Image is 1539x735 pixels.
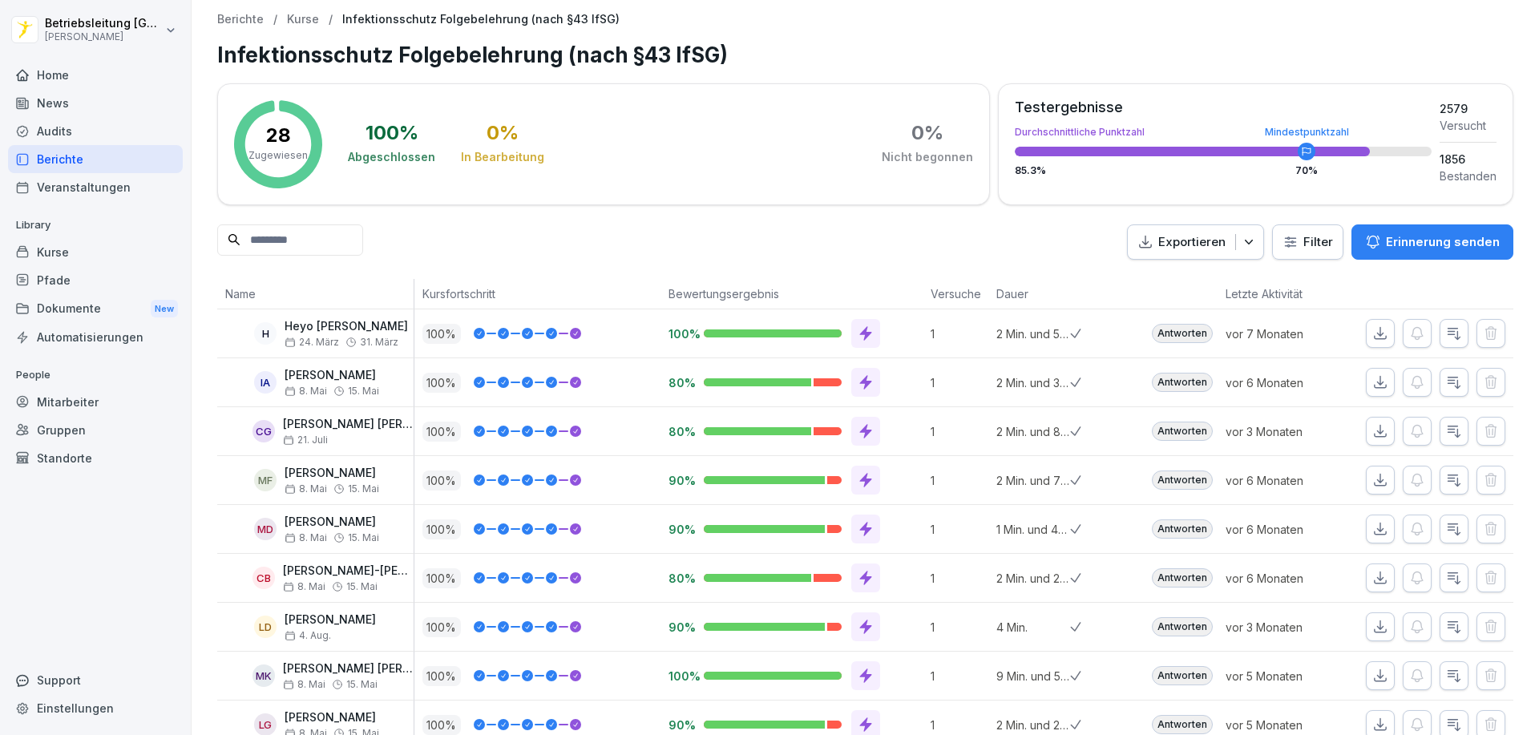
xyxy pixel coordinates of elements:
span: 15. Mai [348,483,379,495]
div: Versucht [1440,117,1497,134]
div: Kurse [8,238,183,266]
div: 0 % [911,123,943,143]
div: 2579 [1440,100,1497,117]
span: 8. Mai [283,679,325,690]
div: Antworten [1152,666,1213,685]
p: Name [225,285,406,302]
p: 9 Min. und 50 Sek. [996,668,1070,685]
p: 1 [931,619,988,636]
p: 1 [931,668,988,685]
div: LD [254,616,277,638]
p: vor 5 Monaten [1226,717,1341,733]
div: H [254,322,277,345]
p: [PERSON_NAME] [PERSON_NAME] [283,418,414,431]
div: Antworten [1152,373,1213,392]
p: 1 [931,325,988,342]
p: / [273,13,277,26]
p: 100 % [422,617,461,637]
span: 24. März [285,337,339,348]
p: Heyo [PERSON_NAME] [285,320,408,333]
p: Kursfortschritt [422,285,652,302]
div: Testergebnisse [1015,100,1432,115]
p: 100 % [422,373,461,393]
p: Dauer [996,285,1062,302]
p: vor 3 Monaten [1226,423,1341,440]
p: 100 % [422,470,461,491]
p: Exportieren [1158,233,1226,252]
a: Einstellungen [8,694,183,722]
p: People [8,362,183,388]
div: Antworten [1152,617,1213,636]
p: 80% [669,571,691,586]
div: Veranstaltungen [8,173,183,201]
div: Bestanden [1440,168,1497,184]
div: 1856 [1440,151,1497,168]
p: 1 [931,570,988,587]
p: vor 3 Monaten [1226,619,1341,636]
p: 100% [669,668,691,684]
p: 100 % [422,324,461,344]
span: 31. März [360,337,398,348]
p: 1 [931,423,988,440]
div: New [151,300,178,318]
p: 4 Min. [996,619,1070,636]
a: Standorte [8,444,183,472]
p: 2 Min. und 3 Sek. [996,374,1070,391]
span: 21. Juli [283,434,328,446]
p: [PERSON_NAME] [285,711,379,725]
p: Bewertungsergebnis [669,285,915,302]
p: 80% [669,424,691,439]
p: 100 % [422,422,461,442]
div: CB [252,567,275,589]
h1: Infektionsschutz Folgebelehrung (nach §43 IfSG) [217,39,1513,71]
p: [PERSON_NAME] [285,613,376,627]
div: Mitarbeiter [8,388,183,416]
p: [PERSON_NAME]-[PERSON_NAME] [283,564,414,578]
p: 1 [931,374,988,391]
p: 100% [669,326,691,341]
div: Antworten [1152,568,1213,588]
p: Kurse [287,13,319,26]
p: / [329,13,333,26]
div: Dokumente [8,294,183,324]
p: Library [8,212,183,238]
a: Pfade [8,266,183,294]
p: 1 [931,521,988,538]
p: 1 [931,472,988,489]
a: Berichte [217,13,264,26]
div: Support [8,666,183,694]
span: 15. Mai [346,581,378,592]
div: Antworten [1152,422,1213,441]
p: Erinnerung senden [1386,233,1500,251]
div: 85.3 % [1015,166,1432,176]
p: 100 % [422,715,461,735]
p: 28 [266,126,291,145]
p: 2 Min. und 56 Sek. [996,325,1070,342]
p: Infektionsschutz Folgebelehrung (nach §43 IfSG) [342,13,620,26]
div: Antworten [1152,519,1213,539]
p: 2 Min. und 24 Sek. [996,717,1070,733]
div: IA [254,371,277,394]
p: vor 7 Monaten [1226,325,1341,342]
p: 1 Min. und 42 Sek. [996,521,1070,538]
p: [PERSON_NAME] [PERSON_NAME] [283,662,414,676]
div: In Bearbeitung [461,149,544,165]
p: Betriebsleitung [GEOGRAPHIC_DATA] [45,17,162,30]
p: vor 6 Monaten [1226,374,1341,391]
button: Erinnerung senden [1351,224,1513,260]
p: 2 Min. und 7 Sek. [996,472,1070,489]
p: [PERSON_NAME] [285,369,379,382]
a: Gruppen [8,416,183,444]
p: [PERSON_NAME] [285,515,379,529]
a: Audits [8,117,183,145]
p: vor 5 Monaten [1226,668,1341,685]
a: Berichte [8,145,183,173]
p: 80% [669,375,691,390]
div: Durchschnittliche Punktzahl [1015,127,1432,137]
button: Exportieren [1127,224,1264,260]
p: vor 6 Monaten [1226,570,1341,587]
